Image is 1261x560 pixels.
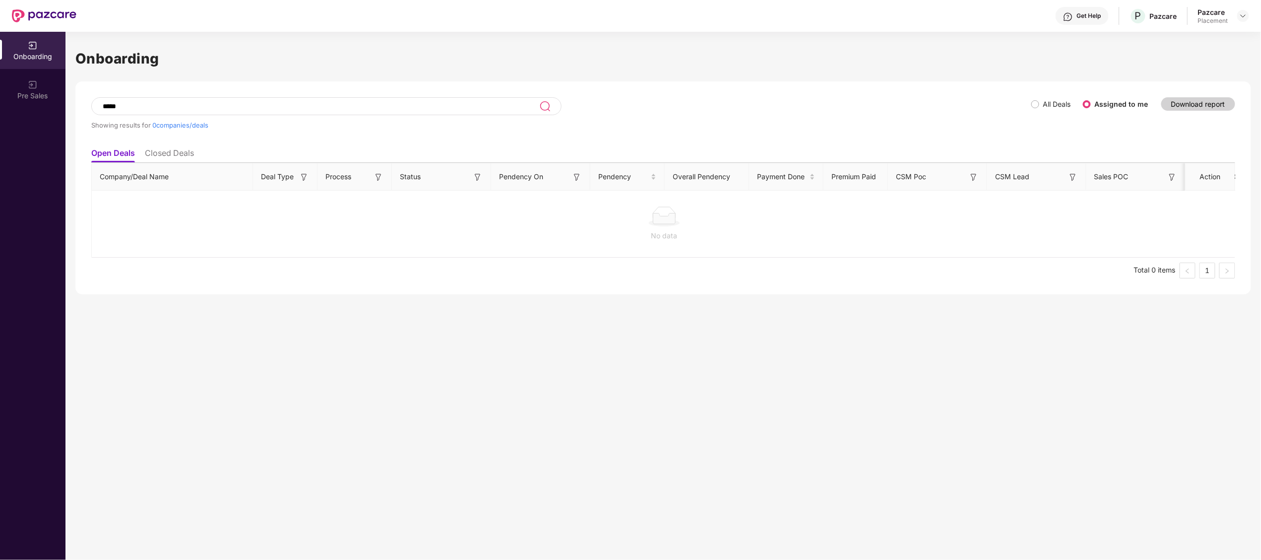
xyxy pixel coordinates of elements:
button: left [1180,263,1196,279]
img: svg+xml;base64,PHN2ZyB3aWR0aD0iMjAiIGhlaWdodD0iMjAiIHZpZXdCb3g9IjAgMCAyMCAyMCIgZmlsbD0ibm9uZSIgeG... [28,80,38,90]
button: Download report [1161,97,1235,111]
li: Closed Deals [145,148,194,162]
div: Get Help [1077,12,1101,20]
h1: Onboarding [75,48,1251,70]
div: No data [100,230,1229,241]
a: 1 [1200,263,1215,278]
span: Payment Done [757,171,808,182]
span: left [1185,268,1191,274]
img: svg+xml;base64,PHN2ZyB3aWR0aD0iMTYiIGhlaWdodD0iMTYiIHZpZXdCb3g9IjAgMCAxNiAxNiIgZmlsbD0ibm9uZSIgeG... [473,172,483,182]
span: Pendency [598,171,649,182]
th: Company/Deal Name [92,163,253,191]
label: Assigned to me [1095,100,1148,108]
div: Pazcare [1150,11,1177,21]
img: svg+xml;base64,PHN2ZyBpZD0iRHJvcGRvd24tMzJ4MzIiIHhtbG5zPSJodHRwOi8vd3d3LnczLm9yZy8yMDAwL3N2ZyIgd2... [1239,12,1247,20]
li: Next Page [1219,263,1235,279]
li: 1 [1199,263,1215,279]
button: right [1219,263,1235,279]
span: Deal Type [261,171,294,182]
li: Open Deals [91,148,135,162]
img: svg+xml;base64,PHN2ZyBpZD0iSGVscC0zMngzMiIgeG1sbnM9Imh0dHA6Ly93d3cudzMub3JnLzIwMDAvc3ZnIiB3aWR0aD... [1063,12,1073,22]
th: Pendency [590,163,665,191]
span: CSM Poc [896,171,926,182]
span: right [1224,268,1230,274]
span: Process [325,171,351,182]
img: svg+xml;base64,PHN2ZyB3aWR0aD0iMTYiIGhlaWdodD0iMTYiIHZpZXdCb3g9IjAgMCAxNiAxNiIgZmlsbD0ibm9uZSIgeG... [374,172,383,182]
div: Pazcare [1198,7,1228,17]
span: CSM Lead [995,171,1029,182]
th: Overall Pendency [665,163,749,191]
th: Action [1186,163,1235,191]
th: Payment Done [749,163,823,191]
img: svg+xml;base64,PHN2ZyB3aWR0aD0iMTYiIGhlaWdodD0iMTYiIHZpZXdCb3g9IjAgMCAxNiAxNiIgZmlsbD0ibm9uZSIgeG... [1068,172,1078,182]
img: svg+xml;base64,PHN2ZyB3aWR0aD0iMjQiIGhlaWdodD0iMjUiIHZpZXdCb3g9IjAgMCAyNCAyNSIgZmlsbD0ibm9uZSIgeG... [539,100,551,112]
img: svg+xml;base64,PHN2ZyB3aWR0aD0iMTYiIGhlaWdodD0iMTYiIHZpZXdCb3g9IjAgMCAxNiAxNiIgZmlsbD0ibm9uZSIgeG... [299,172,309,182]
img: svg+xml;base64,PHN2ZyB3aWR0aD0iMTYiIGhlaWdodD0iMTYiIHZpZXdCb3g9IjAgMCAxNiAxNiIgZmlsbD0ibm9uZSIgeG... [1167,172,1177,182]
img: New Pazcare Logo [12,9,76,22]
div: Showing results for [91,121,1031,129]
img: svg+xml;base64,PHN2ZyB3aWR0aD0iMTYiIGhlaWdodD0iMTYiIHZpZXdCb3g9IjAgMCAxNiAxNiIgZmlsbD0ibm9uZSIgeG... [572,172,582,182]
img: svg+xml;base64,PHN2ZyB3aWR0aD0iMjAiIGhlaWdodD0iMjAiIHZpZXdCb3g9IjAgMCAyMCAyMCIgZmlsbD0ibm9uZSIgeG... [28,41,38,51]
span: 0 companies/deals [152,121,208,129]
span: Pendency On [499,171,543,182]
img: svg+xml;base64,PHN2ZyB3aWR0aD0iMTYiIGhlaWdodD0iMTYiIHZpZXdCb3g9IjAgMCAxNiAxNiIgZmlsbD0ibm9uZSIgeG... [969,172,979,182]
label: All Deals [1043,100,1071,108]
th: Premium Paid [823,163,888,191]
div: Placement [1198,17,1228,25]
span: Sales POC [1094,171,1129,182]
li: Previous Page [1180,263,1196,279]
span: P [1135,10,1141,22]
span: Status [400,171,421,182]
li: Total 0 items [1134,263,1176,279]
